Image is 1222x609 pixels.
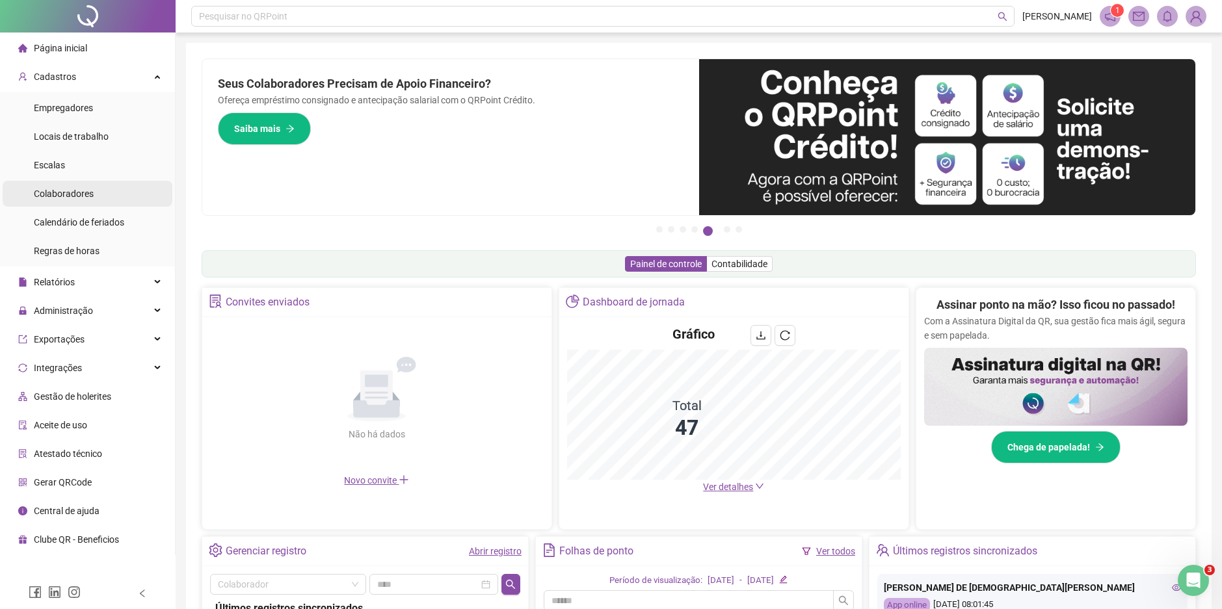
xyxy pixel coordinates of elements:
span: arrow-right [286,124,295,133]
span: Calendário de feriados [34,217,124,227]
span: Gestão de holerites [34,391,111,402]
span: reload [780,330,790,341]
span: search [838,595,849,606]
span: plus [399,474,409,485]
button: 4 [691,226,698,233]
a: Ver detalhes down [703,482,764,492]
span: arrow-right [1095,443,1104,452]
div: Gerenciar registro [226,540,306,562]
h4: Gráfico [672,325,715,343]
span: Colaboradores [34,188,94,199]
span: info-circle [18,506,27,515]
span: Página inicial [34,43,87,53]
button: 5 [703,226,713,236]
span: Aceite de uso [34,420,87,430]
span: Chega de papelada! [1007,440,1090,454]
sup: 1 [1111,4,1124,17]
span: apartment [18,392,27,401]
span: audit [18,421,27,430]
span: sync [18,363,27,372]
span: download [756,330,766,341]
div: [DATE] [747,574,774,588]
span: [PERSON_NAME] [1022,9,1092,23]
span: qrcode [18,478,27,487]
span: left [138,589,147,598]
span: setting [209,543,222,557]
img: 72101 [1186,6,1206,26]
span: instagram [68,586,81,599]
span: Saiba mais [234,122,280,136]
span: Ver detalhes [703,482,753,492]
img: banner%2F02c71560-61a6-44d4-94b9-c8ab97240462.png [924,348,1188,426]
span: Cadastros [34,71,76,82]
span: solution [209,294,222,308]
div: Últimos registros sincronizados [893,540,1037,562]
div: Folhas de ponto [559,540,633,562]
button: 2 [668,226,674,233]
a: Ver todos [816,546,855,556]
p: Ofereça empréstimo consignado e antecipação salarial com o QRPoint Crédito. [218,93,684,107]
span: Contabilidade [711,259,767,269]
span: file-text [542,543,556,557]
button: 6 [724,226,730,233]
span: file [18,278,27,287]
span: Clube QR - Beneficios [34,534,119,545]
div: [DATE] [708,574,734,588]
span: export [18,335,27,344]
span: edit [779,575,788,584]
span: search [505,579,516,590]
div: Período de visualização: [609,574,702,588]
span: Novo convite [344,475,409,486]
span: gift [18,535,27,544]
span: Administração [34,305,93,316]
span: pie-chart [566,294,579,308]
span: team [876,543,890,557]
span: 1 [1115,6,1120,15]
span: lock [18,306,27,315]
span: mail [1133,10,1145,22]
img: banner%2F11e687cd-1386-4cbd-b13b-7bd81425532d.png [699,59,1196,215]
div: - [739,574,742,588]
div: Não há dados [317,427,436,441]
button: 7 [736,226,742,233]
span: notification [1104,10,1116,22]
span: home [18,44,27,53]
iframe: Intercom live chat [1178,565,1209,596]
span: Integrações [34,363,82,373]
div: Convites enviados [226,291,310,313]
button: Chega de papelada! [991,431,1121,463]
div: [PERSON_NAME] DE [DEMOGRAPHIC_DATA][PERSON_NAME] [884,580,1181,595]
span: Empregadores [34,103,93,113]
a: Abrir registro [469,546,522,556]
span: search [998,12,1007,21]
span: 3 [1204,565,1215,575]
h2: Seus Colaboradores Precisam de Apoio Financeiro? [218,75,684,93]
h2: Assinar ponto na mão? Isso ficou no passado! [936,296,1175,314]
span: Locais de trabalho [34,131,109,142]
span: user-add [18,72,27,81]
span: filter [802,547,811,556]
span: bell [1162,10,1173,22]
p: Com a Assinatura Digital da QR, sua gestão fica mais ágil, segura e sem papelada. [924,314,1188,343]
span: Painel de controle [630,259,702,269]
span: Gerar QRCode [34,477,92,487]
span: Relatórios [34,277,75,287]
span: Central de ajuda [34,506,100,516]
div: Dashboard de jornada [583,291,685,313]
span: Escalas [34,160,65,170]
span: Atestado técnico [34,448,102,459]
button: 3 [680,226,686,233]
span: eye [1172,583,1181,592]
span: linkedin [48,586,61,599]
span: Exportações [34,334,85,344]
button: Saiba mais [218,112,311,145]
span: facebook [29,586,42,599]
span: solution [18,449,27,458]
span: Regras de horas [34,246,100,256]
button: 1 [656,226,663,233]
span: down [755,482,764,491]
